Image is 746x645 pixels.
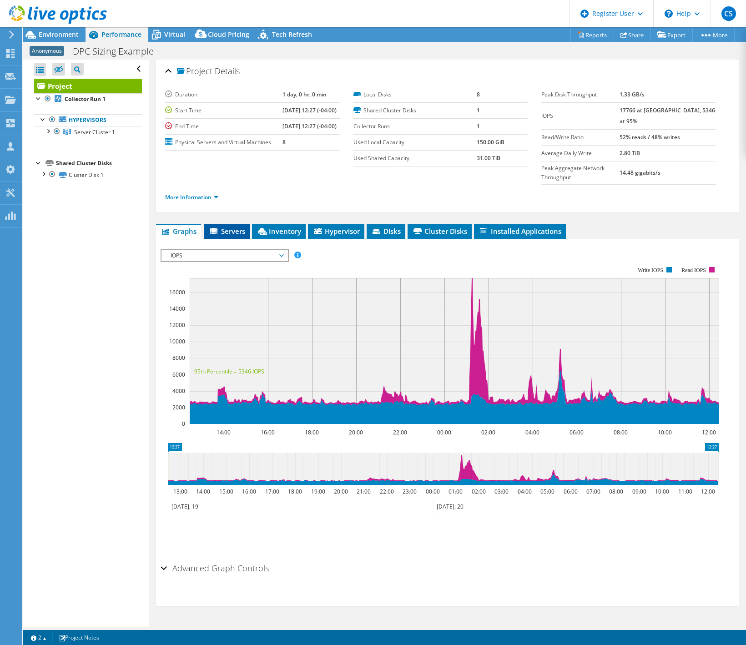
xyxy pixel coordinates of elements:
b: 1.33 GB/s [620,91,645,98]
text: 04:00 [526,428,540,436]
text: 19:00 [312,488,326,495]
b: 14.48 gigabits/s [620,169,660,176]
a: Export [650,28,693,42]
text: 20:00 [334,488,348,495]
text: 14:00 [217,428,231,436]
text: 13:00 [174,488,188,495]
span: Servers [209,227,245,236]
span: Details [215,66,240,76]
text: Read IOPS [682,267,706,273]
text: 03:00 [495,488,509,495]
a: Hypervisors [34,114,142,126]
span: CS [721,6,736,21]
text: 05:00 [541,488,555,495]
b: 1 [477,122,480,130]
text: 16:00 [242,488,257,495]
a: Project Notes [52,632,106,643]
text: 18:00 [305,428,319,436]
label: IOPS [541,111,620,121]
text: 02:00 [472,488,486,495]
text: 06:00 [570,428,584,436]
span: Performance [101,30,141,39]
a: 2 [25,632,53,643]
text: 22:00 [393,428,408,436]
text: 16:00 [261,428,275,436]
text: 15:00 [220,488,234,495]
text: 6000 [172,371,185,378]
label: Peak Aggregate Network Throughput [541,164,620,182]
text: 17:00 [266,488,280,495]
label: Start Time [165,106,282,115]
span: Tech Refresh [272,30,312,39]
text: 01:00 [449,488,463,495]
text: 12000 [169,321,185,329]
text: 23:00 [403,488,417,495]
span: Server Cluster 1 [74,128,115,136]
text: 06:00 [564,488,578,495]
span: Cloud Pricing [208,30,249,39]
b: 8 [282,138,286,146]
b: 1 [477,106,480,114]
text: 04:00 [518,488,532,495]
h1: DPC Sizing Example [69,46,168,56]
text: 4000 [172,387,185,395]
label: Peak Disk Throughput [541,90,620,99]
a: Server Cluster 1 [34,126,142,138]
span: Inventory [257,227,301,236]
a: More Information [165,193,218,201]
text: 12:00 [702,428,716,436]
text: 10000 [169,338,185,345]
b: 1 day, 0 hr, 0 min [282,91,327,98]
text: 22:00 [380,488,394,495]
text: 08:00 [610,488,624,495]
a: Reports [570,28,614,42]
span: Cluster Disks [412,227,467,236]
span: Virtual [164,30,185,39]
label: Duration [165,90,282,99]
label: Physical Servers and Virtual Machines [165,138,282,147]
span: Project [177,67,212,76]
b: [DATE] 12:27 (-04:00) [282,122,337,130]
label: Read/Write Ratio [541,133,620,142]
span: Environment [39,30,79,39]
text: 10:00 [658,428,672,436]
text: 10:00 [655,488,670,495]
b: 2.80 TiB [620,149,640,157]
text: 02:00 [482,428,496,436]
span: IOPS [166,250,283,261]
span: Hypervisor [313,227,360,236]
span: Graphs [161,227,197,236]
text: 09:00 [633,488,647,495]
label: Used Shared Capacity [353,154,477,163]
h2: Advanced Graph Controls [161,559,269,577]
label: Average Daily Write [541,149,620,158]
text: 18:00 [288,488,302,495]
label: Used Local Capacity [353,138,477,147]
b: [DATE] 12:27 (-04:00) [282,106,337,114]
text: 14000 [169,305,185,312]
a: Cluster Disk 1 [34,169,142,181]
b: 17766 at [GEOGRAPHIC_DATA], 5346 at 95% [620,106,715,125]
text: 95th Percentile = 5346 IOPS [194,368,264,375]
label: Collector Runs [353,122,477,131]
b: 150.00 GiB [477,138,504,146]
text: 12:00 [701,488,716,495]
text: 08:00 [614,428,628,436]
b: Collector Run 1 [65,95,106,103]
text: Write IOPS [638,267,663,273]
a: Project [34,79,142,93]
text: 20:00 [349,428,363,436]
a: Collector Run 1 [34,93,142,105]
text: 11:00 [679,488,693,495]
text: 16000 [169,288,185,296]
span: Installed Applications [479,227,561,236]
b: 8 [477,91,480,98]
b: 31.00 TiB [477,154,500,162]
text: 0 [182,420,185,428]
svg: \n [665,10,673,18]
a: Share [614,28,651,42]
text: 00:00 [438,428,452,436]
label: Shared Cluster Disks [353,106,477,115]
text: 07:00 [587,488,601,495]
text: 2000 [172,403,185,411]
